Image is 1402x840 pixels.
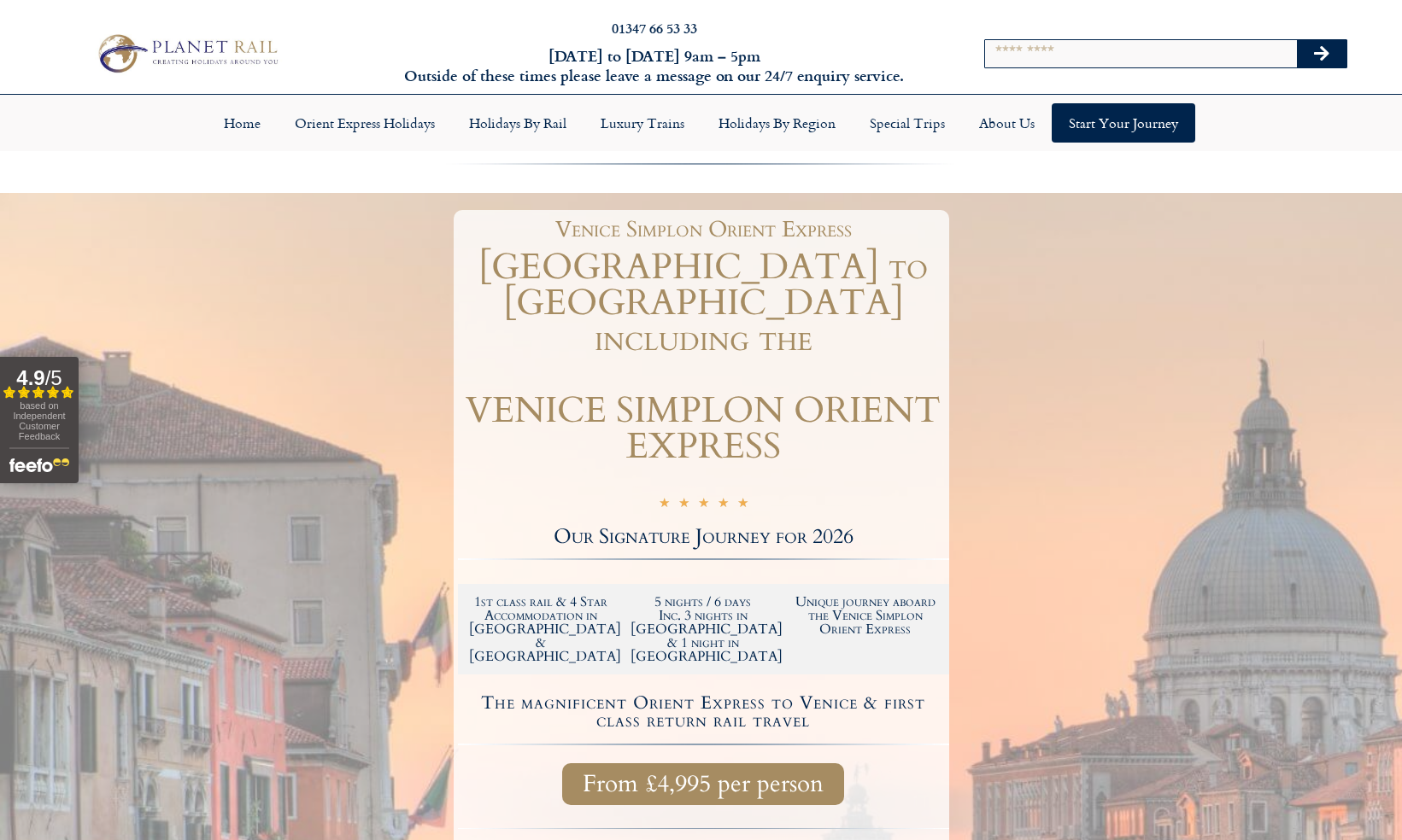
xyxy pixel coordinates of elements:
h4: The magnificent Orient Express to Venice & first class return rail travel [460,694,947,730]
a: From £4,995 per person [562,763,844,805]
h1: [GEOGRAPHIC_DATA] to [GEOGRAPHIC_DATA] including the VENICE SIMPLON ORIENT EXPRESS [458,249,949,464]
h6: [DATE] to [DATE] 9am – 5pm Outside of these times please leave a message on our 24/7 enquiry serv... [378,46,930,86]
i: ☆ [718,495,729,515]
h2: 5 nights / 6 days Inc. 3 nights in [GEOGRAPHIC_DATA] & 1 night in [GEOGRAPHIC_DATA] [631,595,776,663]
h2: Unique journey aboard the Venice Simplon Orient Express [793,595,938,636]
nav: Menu [9,103,1393,143]
a: Home [207,103,278,143]
a: Special Trips [853,103,962,143]
a: About Us [962,103,1052,143]
i: ☆ [678,495,689,515]
a: Start your Journey [1052,103,1195,143]
i: ☆ [737,495,748,515]
h1: Venice Simplon Orient Express [466,219,941,241]
h2: Our Signature Journey for 2026 [458,527,949,547]
button: Search [1297,40,1346,67]
i: ☆ [698,495,709,515]
a: Luxury Trains [584,103,701,143]
span: From £4,995 per person [583,773,824,795]
a: Holidays by Region [701,103,853,143]
h2: 1st class rail & 4 Star Accommodation in [GEOGRAPHIC_DATA] & [GEOGRAPHIC_DATA] [469,595,614,663]
a: Orient Express Holidays [278,103,452,143]
a: 01347 66 53 33 [612,18,697,38]
i: ☆ [659,495,670,515]
a: Holidays by Rail [452,103,584,143]
img: Planet Rail Train Holidays Logo [91,30,283,77]
div: 5/5 [659,493,748,515]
